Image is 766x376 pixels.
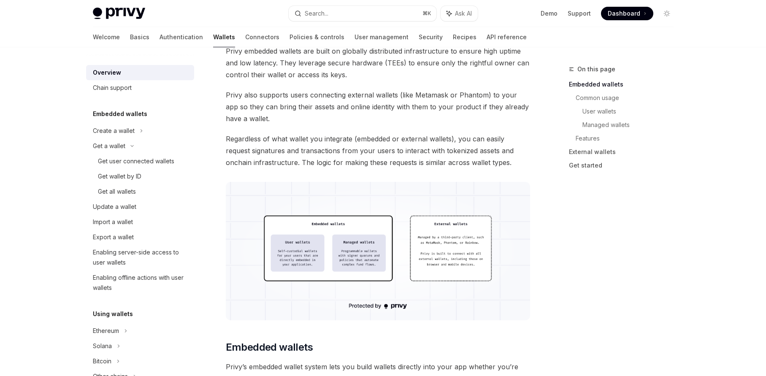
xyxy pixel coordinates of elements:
[226,133,530,168] span: Regardless of what wallet you integrate (embedded or external wallets), you can easily request si...
[422,10,431,17] span: ⌘ K
[568,9,591,18] a: Support
[289,6,436,21] button: Search...⌘K
[601,7,653,20] a: Dashboard
[569,159,680,172] a: Get started
[98,187,136,197] div: Get all wallets
[86,270,194,295] a: Enabling offline actions with user wallets
[213,27,235,47] a: Wallets
[130,27,149,47] a: Basics
[582,105,680,118] a: User wallets
[93,109,147,119] h5: Embedded wallets
[93,27,120,47] a: Welcome
[93,8,145,19] img: light logo
[226,45,530,81] span: Privy embedded wallets are built on globally distributed infrastructure to ensure high uptime and...
[86,154,194,169] a: Get user connected wallets
[93,356,111,366] div: Bitcoin
[355,27,409,47] a: User management
[98,156,174,166] div: Get user connected wallets
[226,182,530,320] img: images/walletoverview.png
[93,326,119,336] div: Ethereum
[453,27,476,47] a: Recipes
[86,169,194,184] a: Get wallet by ID
[98,171,141,181] div: Get wallet by ID
[93,202,136,212] div: Update a wallet
[86,245,194,270] a: Enabling server-side access to user wallets
[86,230,194,245] a: Export a wallet
[86,80,194,95] a: Chain support
[660,7,674,20] button: Toggle dark mode
[93,141,125,151] div: Get a wallet
[582,118,680,132] a: Managed wallets
[93,309,133,319] h5: Using wallets
[86,214,194,230] a: Import a wallet
[226,89,530,124] span: Privy also supports users connecting external wallets (like Metamask or Phantom) to your app so t...
[419,27,443,47] a: Security
[93,126,135,136] div: Create a wallet
[93,273,189,293] div: Enabling offline actions with user wallets
[441,6,478,21] button: Ask AI
[226,341,313,354] span: Embedded wallets
[93,68,121,78] div: Overview
[487,27,527,47] a: API reference
[93,217,133,227] div: Import a wallet
[576,132,680,145] a: Features
[93,83,132,93] div: Chain support
[86,199,194,214] a: Update a wallet
[455,9,472,18] span: Ask AI
[541,9,558,18] a: Demo
[305,8,328,19] div: Search...
[608,9,640,18] span: Dashboard
[576,91,680,105] a: Common usage
[160,27,203,47] a: Authentication
[577,64,615,74] span: On this page
[86,184,194,199] a: Get all wallets
[93,232,134,242] div: Export a wallet
[245,27,279,47] a: Connectors
[93,247,189,268] div: Enabling server-side access to user wallets
[290,27,344,47] a: Policies & controls
[569,78,680,91] a: Embedded wallets
[93,341,112,351] div: Solana
[86,65,194,80] a: Overview
[569,145,680,159] a: External wallets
